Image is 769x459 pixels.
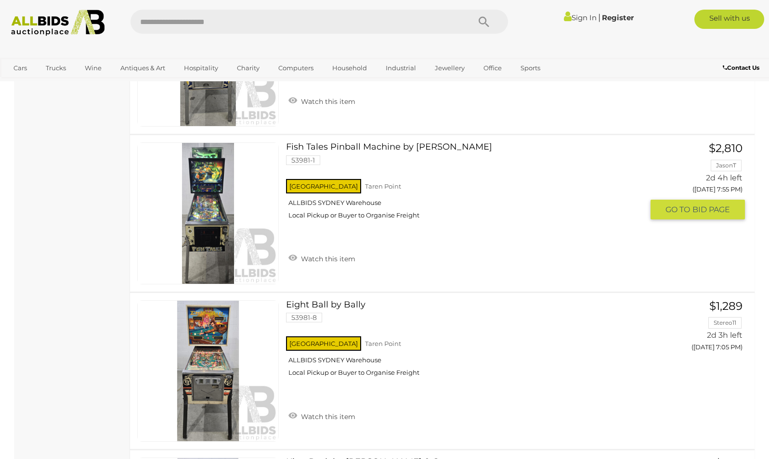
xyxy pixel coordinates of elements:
span: Watch this item [299,97,355,106]
a: Office [477,60,508,76]
a: Industrial [379,60,422,76]
a: Fish Tales Pinball Machine by [PERSON_NAME] 53981-1 [GEOGRAPHIC_DATA] Taren Point ALLBIDS SYDNEY ... [293,142,643,227]
span: $2,810 [709,141,743,155]
span: | [598,12,600,23]
a: Trucks [39,60,72,76]
a: Computers [272,60,320,76]
a: Sign In [564,13,597,22]
a: Watch this item [286,408,358,423]
button: Search [460,10,508,34]
span: $1,289 [709,299,743,313]
a: Charity [231,60,266,76]
b: Contact Us [723,64,759,71]
a: Sports [514,60,547,76]
span: Watch this item [299,255,355,263]
a: $2,810 JasonT 2d 4h left ([DATE] 7:55 PM) GO TOBID PAGE [658,142,745,220]
img: Allbids.com.au [6,10,110,36]
a: Cars [7,60,33,76]
a: Watch this item [286,93,358,108]
a: Hospitality [178,60,224,76]
a: Jewellery [429,60,471,76]
a: Watch this item [286,251,358,265]
a: [GEOGRAPHIC_DATA] [7,76,88,92]
a: Wine [78,60,108,76]
a: Contact Us [723,63,762,73]
a: Household [326,60,373,76]
button: GO TOBID PAGE [651,200,745,219]
span: GO TO [665,204,692,215]
span: Watch this item [299,412,355,421]
a: $1,289 Stereo11 2d 3h left ([DATE] 7:05 PM) [658,300,745,357]
a: Sell with us [694,10,764,29]
a: Register [602,13,634,22]
a: Antiques & Art [114,60,171,76]
a: Eight Ball by Bally 53981-8 [GEOGRAPHIC_DATA] Taren Point ALLBIDS SYDNEY Warehouse Local Pickup o... [293,300,643,384]
span: BID PAGE [692,204,730,215]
